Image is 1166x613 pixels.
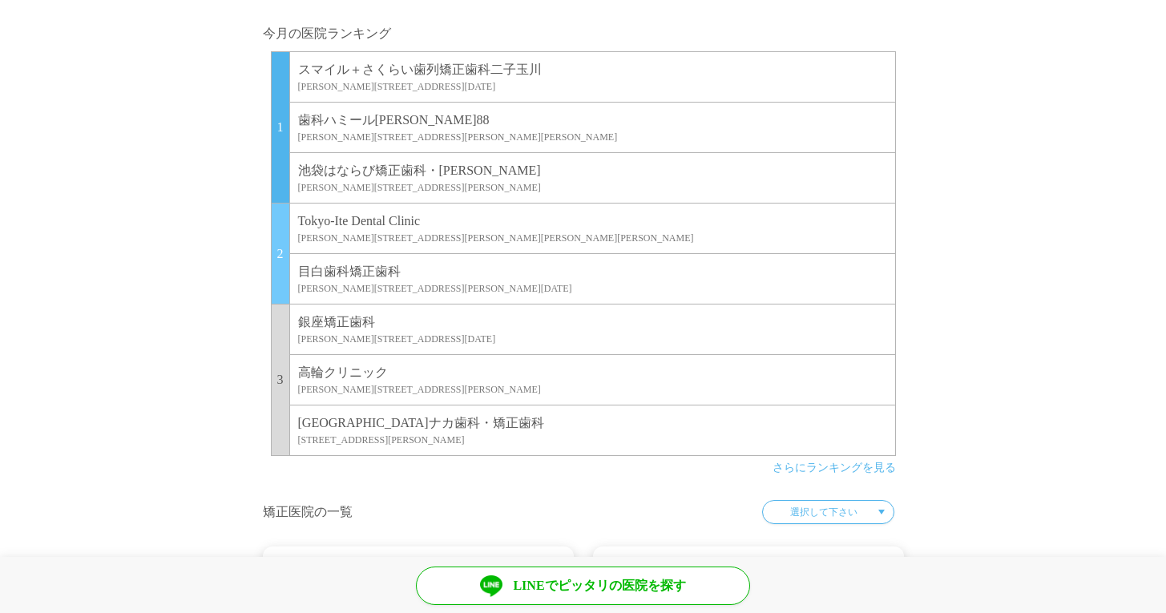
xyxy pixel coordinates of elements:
a: 銀座矯正歯科[PERSON_NAME][STREET_ADDRESS][DATE] [290,304,896,354]
p: [PERSON_NAME][STREET_ADDRESS][PERSON_NAME][PERSON_NAME] [298,130,887,144]
p: 3 [271,304,290,455]
p: 1 [271,51,290,203]
p: 銀座矯正歯科 [298,313,887,332]
p: 歯科ハミール[PERSON_NAME]88 [298,111,887,130]
p: [GEOGRAPHIC_DATA]ナカ歯科・矯正歯科 [298,413,887,433]
a: Tokyo-Ite Dental Clinic[PERSON_NAME][STREET_ADDRESS][PERSON_NAME][PERSON_NAME][PERSON_NAME] [290,203,896,253]
p: スマイル＋さくらい歯列矯正歯科二子玉川 [298,60,887,79]
a: 目白歯科矯正歯科[PERSON_NAME][STREET_ADDRESS][PERSON_NAME][DATE] [290,253,896,304]
a: LINEでピッタリの医院を探す [416,567,750,605]
p: [PERSON_NAME][STREET_ADDRESS][DATE] [298,79,887,94]
p: [PERSON_NAME][STREET_ADDRESS][PERSON_NAME] [298,382,887,397]
p: Tokyo-Ite Dental Clinic [298,212,887,231]
a: 高輪クリニック[PERSON_NAME][STREET_ADDRESS][PERSON_NAME] [290,354,896,405]
a: 池袋はならび矯正歯科・[PERSON_NAME][PERSON_NAME][STREET_ADDRESS][PERSON_NAME] [290,152,896,203]
h2: 今月の医院ランキング [263,24,904,43]
p: 高輪クリニック [298,363,887,382]
h2: 矯正医院の一覧 [263,502,353,522]
a: 歯科ハミール[PERSON_NAME]88[PERSON_NAME][STREET_ADDRESS][PERSON_NAME][PERSON_NAME] [290,102,896,152]
p: 目白歯科矯正歯科 [298,262,887,281]
p: [PERSON_NAME][STREET_ADDRESS][DATE] [298,332,887,346]
p: 2 [271,203,290,304]
p: [STREET_ADDRESS][PERSON_NAME] [298,433,887,447]
a: スマイル＋さくらい歯列矯正歯科二子玉川[PERSON_NAME][STREET_ADDRESS][DATE] [290,51,896,102]
a: さらにランキングを見る [773,462,896,474]
p: [PERSON_NAME][STREET_ADDRESS][PERSON_NAME][DATE] [298,281,887,296]
p: [PERSON_NAME][STREET_ADDRESS][PERSON_NAME][PERSON_NAME][PERSON_NAME] [298,231,887,245]
p: 池袋はならび矯正歯科・[PERSON_NAME] [298,161,887,180]
a: [GEOGRAPHIC_DATA]ナカ歯科・矯正歯科[STREET_ADDRESS][PERSON_NAME] [290,405,896,455]
p: [PERSON_NAME][STREET_ADDRESS][PERSON_NAME] [298,180,887,195]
